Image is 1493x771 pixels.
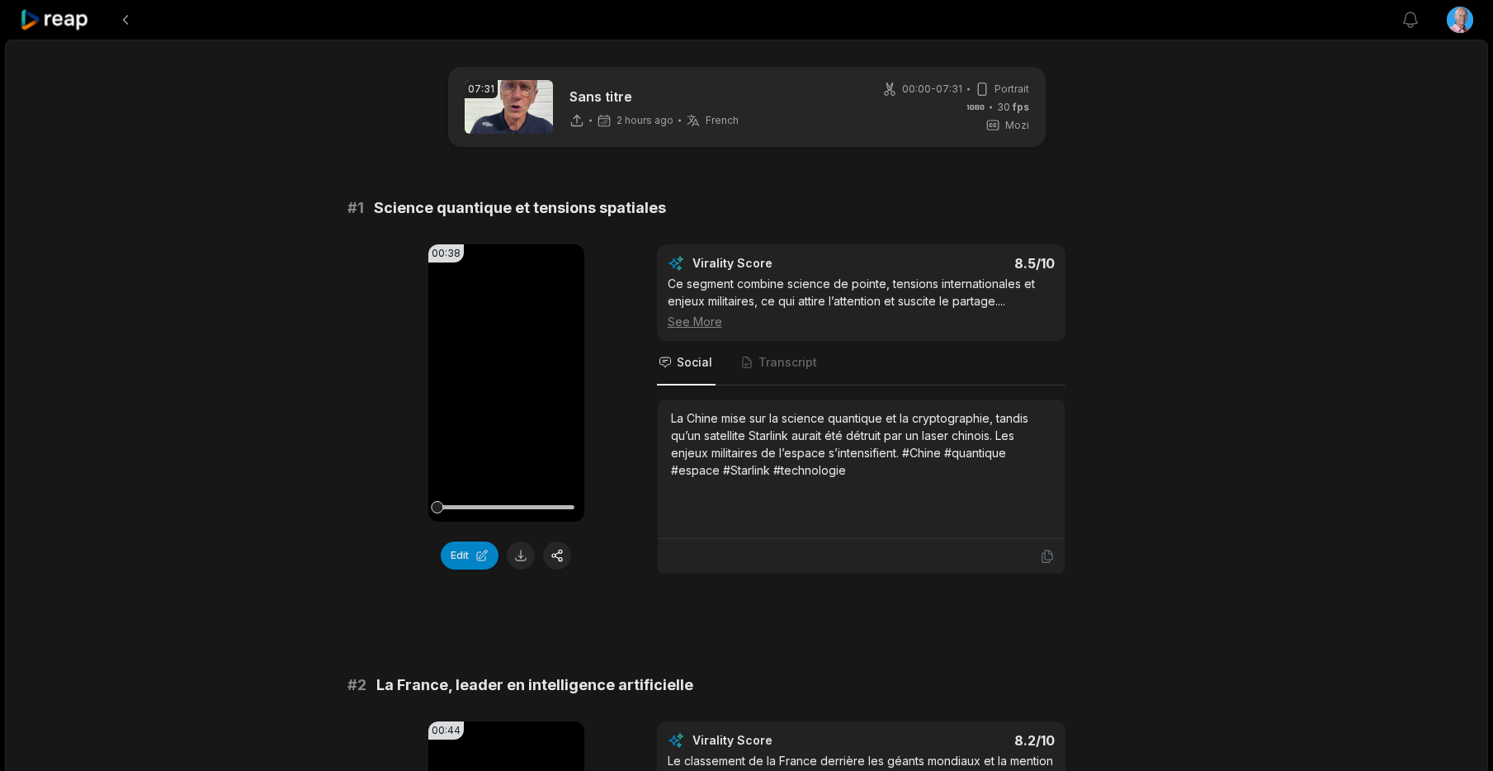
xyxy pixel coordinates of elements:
[677,354,712,371] span: Social
[997,100,1029,115] span: 30
[569,87,739,106] p: Sans titre
[706,114,739,127] span: French
[347,196,364,220] span: # 1
[668,275,1055,330] div: Ce segment combine science de pointe, tensions internationales et enjeux militaires, ce qui attir...
[877,255,1055,272] div: 8.5 /10
[374,196,666,220] span: Science quantique et tensions spatiales
[465,80,498,98] div: 07:31
[668,313,1055,330] div: See More
[376,674,693,697] span: La France, leader en intelligence artificielle
[617,114,673,127] span: 2 hours ago
[995,82,1029,97] span: Portrait
[347,674,366,697] span: # 2
[1005,118,1029,133] span: Mozi
[692,255,870,272] div: Virality Score
[692,732,870,749] div: Virality Score
[758,354,817,371] span: Transcript
[902,82,962,97] span: 00:00 - 07:31
[671,409,1051,479] div: La Chine mise sur la science quantique et la cryptographie, tandis qu’un satellite Starlink aurai...
[657,341,1065,385] nav: Tabs
[428,244,584,522] video: Your browser does not support mp4 format.
[441,542,498,570] button: Edit
[1013,101,1029,113] span: fps
[877,732,1055,749] div: 8.2 /10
